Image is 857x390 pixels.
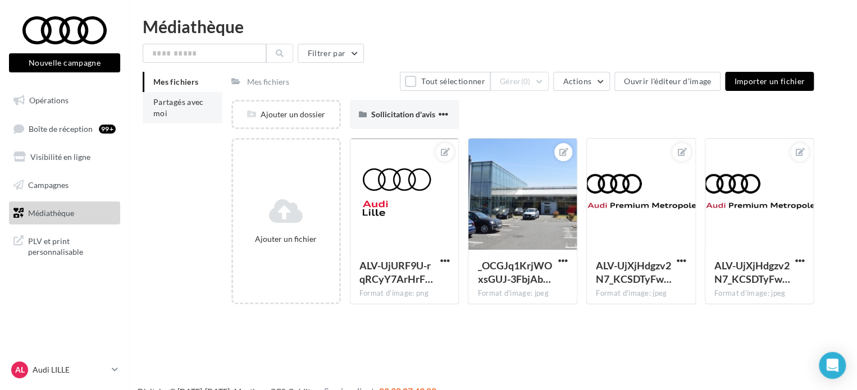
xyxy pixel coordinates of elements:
[490,72,549,91] button: Gérer(0)
[7,145,122,169] a: Visibilité en ligne
[400,72,490,91] button: Tout sélectionner
[28,233,116,258] span: PLV et print personnalisable
[143,18,844,35] div: Médiathèque
[15,364,25,375] span: AL
[7,117,122,141] a: Boîte de réception99+
[247,76,289,88] div: Mes fichiers
[359,288,450,299] div: Format d'image: png
[614,72,721,91] button: Ouvrir l'éditeur d'image
[521,77,531,86] span: (0)
[725,72,814,91] button: Importer un fichier
[153,77,198,86] span: Mes fichiers
[30,152,90,162] span: Visibilité en ligne
[7,229,122,262] a: PLV et print personnalisable
[238,233,335,245] div: Ajouter un fichier
[7,173,122,197] a: Campagnes
[596,288,686,299] div: Format d'image: jpeg
[477,259,551,285] span: _OCGJq1KrjWOxsGUJ-3FbjAbdsbrU641ajpzxbtnPJVO_ax-F0q9rJjhGImFCRJtOCwBxMbUeDw6PgLq=s0
[7,89,122,112] a: Opérations
[477,288,568,299] div: Format d'image: jpeg
[7,201,122,225] a: Médiathèque
[9,53,120,72] button: Nouvelle campagne
[9,359,120,380] a: AL Audi LILLE
[553,72,609,91] button: Actions
[596,259,672,285] span: ALV-UjXjHdgzv2N7_KCSDTyFwkDSjMhN5X3qn8kGenwxjw1l-YCUFoA
[29,95,69,105] span: Opérations
[29,123,93,133] span: Boîte de réception
[371,109,435,119] span: Sollicitation d'avis
[28,180,69,190] span: Campagnes
[33,364,107,375] p: Audi LILLE
[563,76,591,86] span: Actions
[233,109,339,120] div: Ajouter un dossier
[714,259,790,285] span: ALV-UjXjHdgzv2N7_KCSDTyFwkDSjMhN5X3qn8kGenwxjw1l-YCUFoA
[28,208,74,217] span: Médiathèque
[734,76,805,86] span: Importer un fichier
[99,125,116,134] div: 99+
[359,259,433,285] span: ALV-UjURF9U-rqRCyY7ArHrFbgmQ2DO2bltMgvt5gKogMqIwgiqN_x0
[298,44,364,63] button: Filtrer par
[714,288,805,299] div: Format d'image: jpeg
[153,97,204,118] span: Partagés avec moi
[819,352,846,379] div: Open Intercom Messenger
